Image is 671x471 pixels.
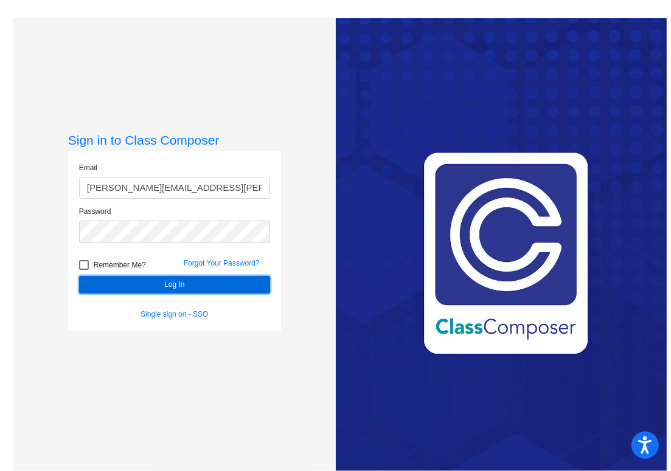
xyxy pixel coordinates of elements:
[68,132,281,148] h3: Sign in to Class Composer
[79,206,111,217] label: Password
[184,259,260,267] a: Forgot Your Password?
[94,258,146,272] span: Remember Me?
[79,276,270,294] button: Log In
[141,310,208,318] a: Single sign on - SSO
[79,162,97,173] label: Email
